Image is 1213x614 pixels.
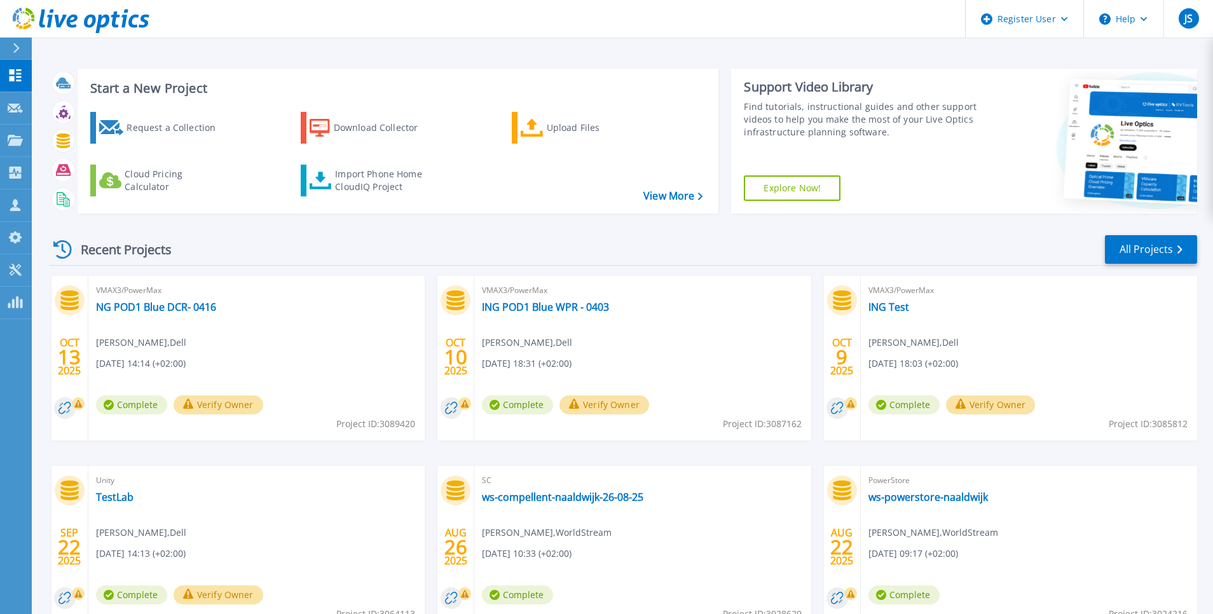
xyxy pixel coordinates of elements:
a: ws-compellent-naaldwijk-26-08-25 [482,491,643,503]
a: Request a Collection [90,112,232,144]
div: OCT 2025 [444,334,468,380]
div: Cloud Pricing Calculator [125,168,226,193]
span: [PERSON_NAME] , Dell [868,336,959,350]
div: OCT 2025 [830,334,854,380]
a: Upload Files [512,112,654,144]
span: JS [1184,13,1193,24]
div: SEP 2025 [57,524,81,570]
a: Explore Now! [744,175,840,201]
span: Complete [482,395,553,414]
h3: Start a New Project [90,81,702,95]
div: Support Video Library [744,79,981,95]
span: 13 [58,351,81,362]
span: 22 [58,542,81,552]
span: 10 [444,351,467,362]
span: [DATE] 18:03 (+02:00) [868,357,958,371]
span: Unity [96,474,417,488]
span: VMAX3/PowerMax [868,283,1189,297]
div: Request a Collection [127,115,228,140]
button: Verify Owner [559,395,649,414]
button: Verify Owner [946,395,1036,414]
span: [DATE] 18:31 (+02:00) [482,357,572,371]
button: Verify Owner [174,585,263,604]
a: NG POD1 Blue DCR- 0416 [96,301,216,313]
a: TestLab [96,491,134,503]
a: ING POD1 Blue WPR - 0403 [482,301,609,313]
span: [PERSON_NAME] , Dell [96,336,186,350]
span: PowerStore [868,474,1189,488]
span: [PERSON_NAME] , WorldStream [868,526,998,540]
span: [DATE] 09:17 (+02:00) [868,547,958,561]
div: AUG 2025 [830,524,854,570]
span: 26 [444,542,467,552]
span: Complete [96,585,167,604]
span: 9 [836,351,847,362]
button: Verify Owner [174,395,263,414]
div: Upload Files [547,115,648,140]
a: All Projects [1105,235,1197,264]
a: View More [643,190,702,202]
span: Complete [96,395,167,414]
div: Recent Projects [49,234,189,265]
span: VMAX3/PowerMax [482,283,803,297]
div: Download Collector [334,115,435,140]
div: Find tutorials, instructional guides and other support videos to help you make the most of your L... [744,100,981,139]
span: Complete [868,395,940,414]
span: Project ID: 3089420 [336,417,415,431]
span: Project ID: 3085812 [1109,417,1188,431]
span: [DATE] 14:14 (+02:00) [96,357,186,371]
span: Project ID: 3087162 [723,417,802,431]
div: AUG 2025 [444,524,468,570]
span: [DATE] 10:33 (+02:00) [482,547,572,561]
a: ING Test [868,301,909,313]
a: Cloud Pricing Calculator [90,165,232,196]
span: SC [482,474,803,488]
a: ws-powerstore-naaldwijk [868,491,988,503]
span: [PERSON_NAME] , Dell [482,336,572,350]
span: [DATE] 14:13 (+02:00) [96,547,186,561]
div: Import Phone Home CloudIQ Project [335,168,434,193]
span: Complete [482,585,553,604]
a: Download Collector [301,112,442,144]
span: Complete [868,585,940,604]
span: [PERSON_NAME] , WorldStream [482,526,612,540]
span: VMAX3/PowerMax [96,283,417,297]
div: OCT 2025 [57,334,81,380]
span: 22 [830,542,853,552]
span: [PERSON_NAME] , Dell [96,526,186,540]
